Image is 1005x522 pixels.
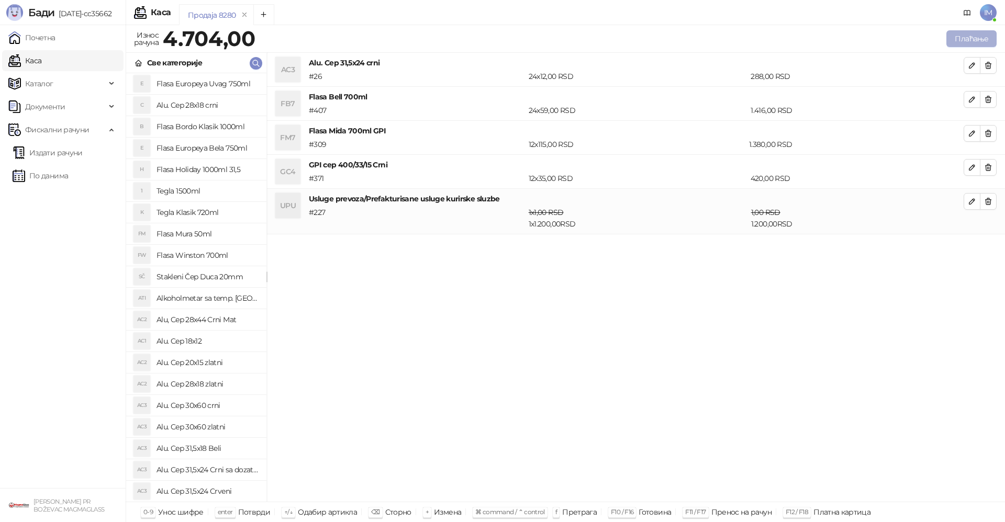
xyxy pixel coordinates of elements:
div: 1 [133,183,150,199]
div: AC3 [133,397,150,414]
span: F11 / F17 [685,508,706,516]
h4: Flasa Bell 700ml [309,91,964,103]
a: Каса [8,50,41,71]
a: Почетна [8,27,55,48]
h4: Alu. Cep 28x18 crni [157,97,258,114]
div: AC3 [133,483,150,500]
div: UPU [275,193,300,218]
div: 288,00 RSD [749,71,966,82]
div: C [133,97,150,114]
h4: Alu. Cep 18x12 [157,333,258,349]
strong: 4.704,00 [163,26,255,51]
div: 24 x 59,00 RSD [527,105,749,116]
div: H [133,161,150,178]
span: F12 / F18 [786,508,808,516]
div: # 407 [307,105,527,116]
h4: Alu. Cep 30x60 zlatni [157,418,258,435]
h4: Alu. Cep 31,5x18 Beli [157,440,258,457]
div: B [133,118,150,135]
div: AC3 [133,440,150,457]
div: AC1 [133,333,150,349]
div: AC3 [275,57,300,82]
h4: Flasa Mida 700ml GPI [309,125,964,137]
h4: Flasa Europeya Uvag 750ml [157,75,258,92]
h4: Alu. Cep 31,5x24 crni [309,57,964,69]
h4: Flasa Bordo Klasik 1000ml [157,118,258,135]
div: E [133,140,150,156]
small: [PERSON_NAME] PR BOŽEVAC MAGMAGLASS [33,498,104,513]
div: GC4 [275,159,300,184]
div: # 26 [307,71,527,82]
span: ⌫ [371,508,379,516]
span: 1,00 RSD [751,208,780,217]
div: Готовина [639,505,671,519]
div: Пренос на рачун [711,505,772,519]
div: 24 x 12,00 RSD [527,71,749,82]
div: FM [133,225,150,242]
div: Продаја 8280 [188,9,236,21]
a: По данима [13,165,68,186]
div: 1.416,00 RSD [749,105,966,116]
img: 64x64-companyLogo-1893ffd3-f8d7-40ed-872e-741d608dc9d9.png [8,495,29,516]
div: Платна картица [813,505,870,519]
span: IM [980,4,997,21]
div: FM7 [275,125,300,150]
a: Издати рачуни [13,142,83,163]
div: Унос шифре [158,505,204,519]
div: grid [126,73,266,502]
span: enter [218,508,233,516]
div: Све категорије [147,57,202,69]
img: Logo [6,4,23,21]
div: K [133,204,150,221]
h4: Flasa Mura 50ml [157,225,258,242]
div: AC2 [133,376,150,392]
span: Бади [28,6,54,19]
div: # 371 [307,173,527,184]
div: E [133,75,150,92]
div: SČ [133,268,150,285]
button: Плаћање [946,30,997,47]
div: 1.380,00 RSD [747,139,966,150]
h4: Flasa Europeya Bela 750ml [157,140,258,156]
div: FW [133,247,150,264]
div: Сторно [385,505,411,519]
h4: Tegla Klasik 720ml [157,204,258,221]
div: Каса [151,8,171,17]
span: Фискални рачуни [25,119,89,140]
h4: Alu, Cep 28x44 Crni Mat [157,311,258,328]
h4: Tegla 1500ml [157,183,258,199]
div: Одабир артикла [298,505,357,519]
div: AC2 [133,311,150,328]
h4: Alu. Cep 31,5x24 Crni sa dozatorom [157,461,258,478]
h4: GPI cep 400/33/15 Crni [309,159,964,171]
button: Add tab [253,4,274,25]
span: F10 / F16 [611,508,633,516]
h4: Alu. Cep 30x60 crni [157,397,258,414]
h4: Flasa Winston 700ml [157,247,258,264]
div: ATI [133,290,150,307]
div: 420,00 RSD [749,173,966,184]
h4: Flasa Holiday 1000ml 31,5 [157,161,258,178]
span: f [555,508,557,516]
div: # 227 [307,207,527,230]
span: [DATE]-cc35662 [54,9,111,18]
div: Измена [434,505,461,519]
span: 1 x 1,00 RSD [529,208,564,217]
span: ⌘ command / ⌃ control [475,508,545,516]
a: Документација [959,4,976,21]
div: Потврди [238,505,271,519]
div: FB7 [275,91,300,116]
div: Претрага [562,505,597,519]
h4: Alu. Cep 28x18 zlatni [157,376,258,392]
span: Каталог [25,73,53,94]
h4: Stakleni Čep Duca 20mm [157,268,258,285]
h4: Alu. Cep 31,5x24 Crveni [157,483,258,500]
h4: Alkoholmetar sa temp. [GEOGRAPHIC_DATA] [157,290,258,307]
div: 12 x 35,00 RSD [527,173,749,184]
span: ↑/↓ [284,508,293,516]
span: 0-9 [143,508,153,516]
div: 12 x 115,00 RSD [527,139,747,150]
button: remove [238,10,251,19]
div: AC3 [133,418,150,435]
div: AC3 [133,461,150,478]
